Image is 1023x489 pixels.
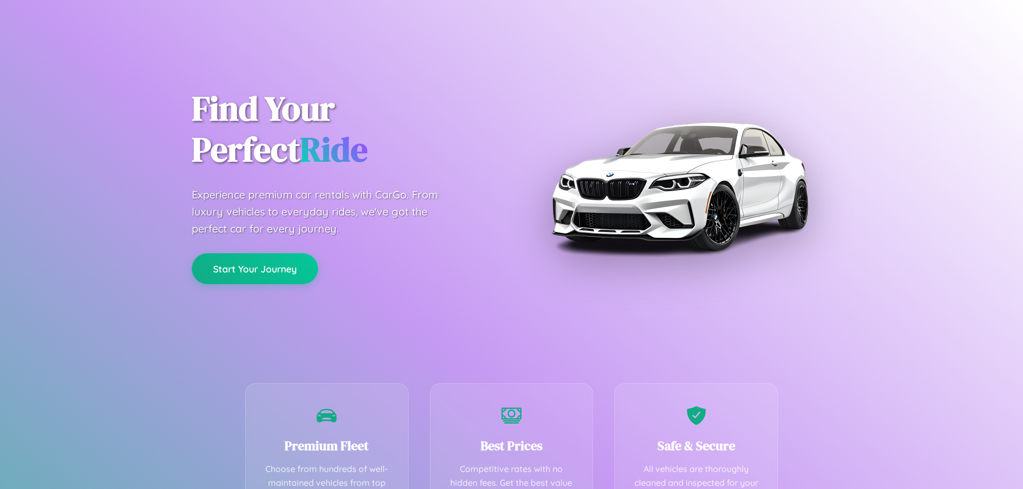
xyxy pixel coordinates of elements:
[262,437,392,454] h3: Premium Fleet
[192,186,458,237] p: Experience premium car rentals with CarGo. From luxury vehicles to everyday rides, we've got the ...
[192,88,496,170] h1: Find Your Perfect
[192,253,318,284] button: Start Your Journey
[300,126,368,172] span: Ride
[546,53,813,319] img: Premium BMW car rental vehicle
[631,437,761,454] h3: Safe & Secure
[446,437,577,454] h3: Best Prices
